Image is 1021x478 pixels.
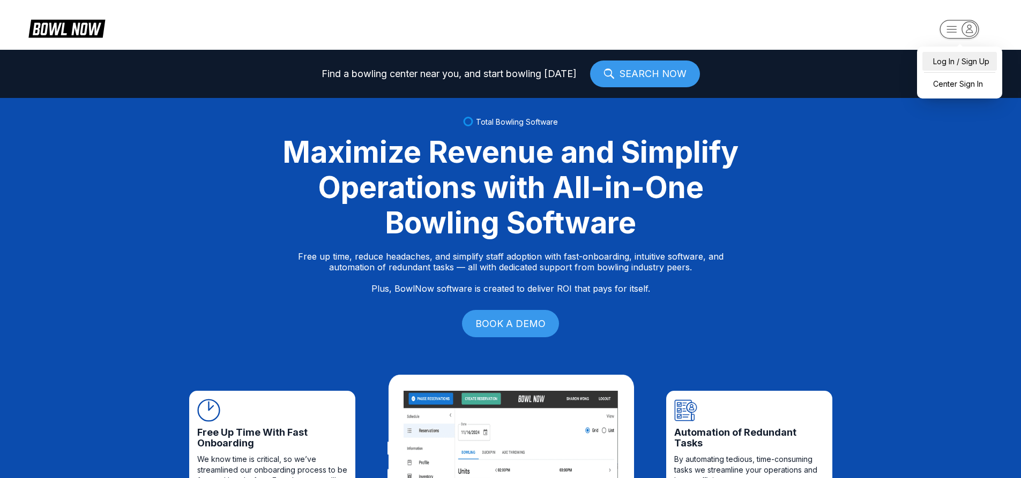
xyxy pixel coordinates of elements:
[298,251,724,294] p: Free up time, reduce headaches, and simplify staff adoption with fast-onboarding, intuitive softw...
[590,60,700,87] a: SEARCH NOW
[197,427,347,449] span: Free Up Time With Fast Onboarding
[674,427,824,449] span: Automation of Redundant Tasks
[270,134,752,240] div: Maximize Revenue and Simplify Operations with All-in-One Bowling Software
[922,74,997,93] a: Center Sign In
[322,69,577,79] span: Find a bowling center near you, and start bowling [DATE]
[462,310,559,337] a: BOOK A DEMO
[476,117,558,126] span: Total Bowling Software
[922,52,997,71] a: Log In / Sign Up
